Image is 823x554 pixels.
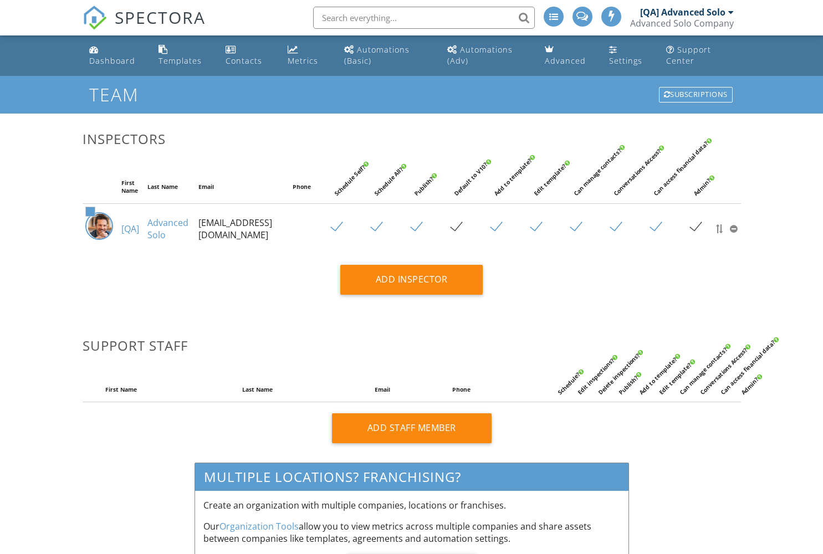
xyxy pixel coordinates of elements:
[666,44,711,66] div: Support Center
[89,85,733,104] h1: Team
[658,86,734,104] a: Subscriptions
[195,463,628,490] h3: Multiple Locations? Franchising?
[662,40,738,71] a: Support Center
[313,7,535,29] input: Search everything...
[373,130,441,198] div: Schedule All?
[119,171,145,204] th: First Name
[226,55,262,66] div: Contacts
[453,130,521,198] div: Default to V10?
[609,55,642,66] div: Settings
[154,40,212,71] a: Templates
[658,328,726,396] div: Edit template?
[698,328,766,396] div: Conversations Access?
[630,18,734,29] div: Advanced Solo Company
[340,265,483,295] div: Add Inspector
[340,40,434,71] a: Automations (Basic)
[83,15,206,38] a: SPECTORA
[83,6,107,30] img: The Best Home Inspection Software - Spectora
[372,377,449,402] th: Email
[617,328,685,396] div: Publish?
[413,130,481,198] div: Publish?
[147,217,188,241] a: Advanced Solo
[196,171,290,204] th: Email
[449,377,537,402] th: Phone
[89,55,135,66] div: Dashboard
[203,499,620,511] p: Create an organization with multiple companies, locations or franchises.
[85,212,113,240] img: screenshot_20250116_at_3.47.37_pm.png
[692,130,760,198] div: Admin?
[159,55,202,66] div: Templates
[239,377,372,402] th: Last Name
[659,87,733,102] div: Subscriptions
[103,377,239,402] th: First Name
[652,130,720,198] div: Can access financial data?
[572,130,641,198] div: Can manage contacts?
[447,44,513,66] div: Automations (Adv)
[115,6,206,29] span: SPECTORA
[196,203,290,254] td: [EMAIL_ADDRESS][DOMAIN_NAME]
[283,40,331,71] a: Metrics
[203,520,620,545] p: Our allow you to view metrics across multiple companies and share assets between companies like t...
[540,40,596,71] a: Advanced
[596,328,664,396] div: Delete inspections?
[121,223,139,235] a: [QA]
[637,328,706,396] div: Add to template?
[678,328,747,396] div: Can manage contacts?
[739,328,807,396] div: Admin?
[556,328,624,396] div: Schedule?
[85,40,145,71] a: Dashboard
[493,130,561,198] div: Add to template?
[545,55,586,66] div: Advanced
[576,328,645,396] div: Edit inspections?
[290,171,314,204] th: Phone
[443,40,531,71] a: Automations (Advanced)
[83,131,741,146] h3: Inspectors
[221,40,274,71] a: Contacts
[533,130,601,198] div: Edit template?
[333,130,401,198] div: Schedule Self?
[605,40,653,71] a: Settings
[344,44,410,66] div: Automations (Basic)
[640,7,725,18] div: [QA] Advanced Solo
[612,130,681,198] div: Conversations Access?
[219,520,299,532] a: Organization Tools
[145,171,196,204] th: Last Name
[83,338,741,353] h3: Support Staff
[288,55,318,66] div: Metrics
[332,413,492,443] div: Add Staff Member
[719,328,787,396] div: Can access financial data?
